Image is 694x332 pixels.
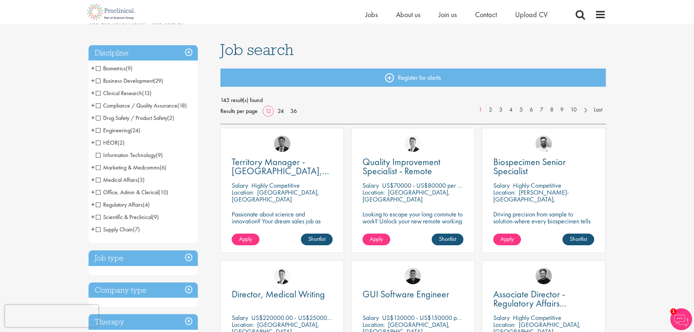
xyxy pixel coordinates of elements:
[396,10,420,19] a: About us
[485,106,496,114] a: 2
[89,45,198,61] h3: Discipline
[536,106,547,114] a: 7
[153,77,163,85] span: (29)
[91,75,95,86] span: +
[274,268,290,284] img: George Watson
[516,106,526,114] a: 5
[130,126,140,134] span: (24)
[91,211,95,222] span: +
[274,136,290,152] a: Carl Gbolade
[89,282,198,298] h3: Company type
[239,235,252,243] span: Apply
[232,211,333,231] p: Passionate about science and innovation? Your dream sales job as Territory Manager awaits!
[495,106,506,114] a: 3
[513,313,561,322] p: Highly Competitive
[557,106,567,114] a: 9
[546,106,557,114] a: 8
[251,313,440,322] p: US$220000.00 - US$250000.00 per annum + Highly Competitive Salary
[590,106,606,114] a: Last
[91,224,95,235] span: +
[232,288,325,300] span: Director, Medical Writing
[232,320,254,329] span: Location:
[362,320,385,329] span: Location:
[515,10,548,19] a: Upload CV
[493,288,566,319] span: Associate Director - Regulatory Affairs Consultant
[362,234,390,245] a: Apply
[96,102,187,109] span: Compliance / Quality Assurance
[96,126,140,134] span: Engineering
[362,313,379,322] span: Salary
[365,10,378,19] a: Jobs
[91,87,95,98] span: +
[275,107,286,115] a: 24
[405,268,421,284] a: Christian Andersen
[475,10,497,19] a: Contact
[362,188,385,196] span: Location:
[133,226,140,233] span: (7)
[177,102,187,109] span: (18)
[220,69,606,87] a: Register for alerts
[405,136,421,152] img: George Watson
[493,157,594,176] a: Biospecimen Senior Specialist
[96,201,150,208] span: Regulatory Affairs
[167,114,174,122] span: (2)
[96,226,140,233] span: Supply Chain
[118,139,125,147] span: (2)
[501,235,514,243] span: Apply
[5,305,98,327] iframe: reCAPTCHA
[362,181,379,190] span: Salary
[536,136,552,152] img: Emile De Beer
[562,234,594,245] a: Shortlist
[89,314,198,330] h3: Therapy
[493,188,569,210] p: [PERSON_NAME]-[GEOGRAPHIC_DATA], [GEOGRAPHIC_DATA]
[91,174,95,185] span: +
[232,181,248,190] span: Salary
[370,235,383,243] span: Apply
[96,226,133,233] span: Supply Chain
[475,106,486,114] a: 1
[143,201,150,208] span: (4)
[526,106,537,114] a: 6
[362,157,463,176] a: Quality Improvement Specialist - Remote
[301,234,333,245] a: Shortlist
[232,234,259,245] a: Apply
[493,313,510,322] span: Salary
[232,290,333,299] a: Director, Medical Writing
[670,308,677,315] span: 1
[362,211,463,238] p: Looking to escape your long commute to work? Unlock your new remote working position with this ex...
[232,188,254,196] span: Location:
[156,151,163,159] span: (9)
[362,156,440,177] span: Quality Improvement Specialist - Remote
[96,65,133,72] span: Biometrics
[220,106,258,117] span: Results per page
[96,176,145,184] span: Medical Affairs
[220,40,294,59] span: Job search
[232,188,319,203] p: [GEOGRAPHIC_DATA], [GEOGRAPHIC_DATA]
[96,89,152,97] span: Clinical Research
[96,201,143,208] span: Regulatory Affairs
[288,107,299,115] a: 36
[263,107,274,115] a: 12
[96,77,163,85] span: Business Development
[670,308,692,330] img: Chatbot
[96,89,142,97] span: Clinical Research
[232,156,329,186] span: Territory Manager - [GEOGRAPHIC_DATA], [GEOGRAPHIC_DATA]
[158,188,168,196] span: (10)
[493,234,521,245] a: Apply
[91,125,95,136] span: +
[493,156,566,177] span: Biospecimen Senior Specialist
[142,89,152,97] span: (13)
[251,181,300,190] p: Highly Competitive
[493,188,515,196] span: Location:
[160,164,166,171] span: (6)
[220,95,606,106] span: 145 result(s) found
[362,288,449,300] span: GUI Software Engineer
[439,10,457,19] a: Join us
